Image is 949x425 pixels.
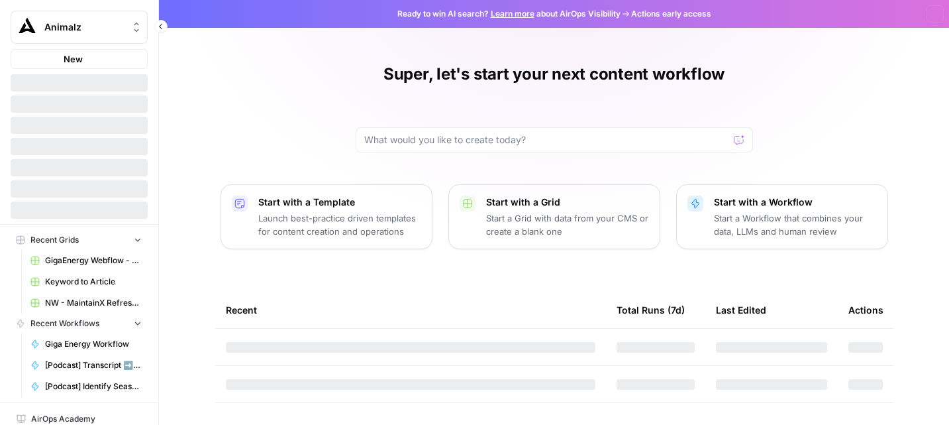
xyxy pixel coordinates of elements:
span: Recent Workflows [30,318,99,330]
button: Recent Grids [11,230,148,250]
p: Start a Grid with data from your CMS or create a blank one [486,212,649,238]
a: GigaEnergy Webflow - Shop Inventories [25,250,148,271]
button: New [11,49,148,69]
span: Recent Grids [30,234,79,246]
a: Learn more [491,9,534,19]
button: Start with a GridStart a Grid with data from your CMS or create a blank one [448,184,660,249]
button: Start with a TemplateLaunch best-practice driven templates for content creation and operations [221,184,432,249]
div: Actions [848,292,883,328]
a: Keyword to Article [25,271,148,292]
span: [Podcast] Identify Season Quotes & Topics [45,381,142,393]
input: What would you like to create today? [364,133,728,147]
img: Animalz Logo [15,15,39,39]
p: Start with a Workflow [714,196,877,209]
p: Start a Workflow that combines your data, LLMs and human review [714,212,877,238]
button: Workspace: Animalz [11,11,148,44]
a: [Podcast] Identify Season Quotes & Topics [25,376,148,397]
span: Keyword to Article [45,276,142,288]
span: [Podcast] Transcript ➡️ Article ➡️ Social Post [45,359,142,371]
p: Start with a Template [258,196,421,209]
a: NW - MaintainX Refresh Workflow [25,292,148,314]
a: [Podcast] Transcript ➡️ Article ➡️ Social Post [25,355,148,376]
span: GigaEnergy Webflow - Shop Inventories [45,255,142,267]
div: Last Edited [716,292,766,328]
span: Giga Energy Workflow [45,338,142,350]
button: Start with a WorkflowStart a Workflow that combines your data, LLMs and human review [676,184,888,249]
span: New [64,52,83,66]
span: Ready to win AI search? about AirOps Visibility [397,8,621,20]
span: Animalz [44,21,125,34]
h1: Super, let's start your next content workflow [383,64,724,85]
span: Actions early access [631,8,711,20]
span: AirOps Academy [31,413,142,425]
span: NW - MaintainX Refresh Workflow [45,297,142,309]
div: Total Runs (7d) [617,292,685,328]
button: Recent Workflows [11,314,148,334]
p: Start with a Grid [486,196,649,209]
div: Recent [226,292,595,328]
p: Launch best-practice driven templates for content creation and operations [258,212,421,238]
a: Giga Energy Workflow [25,334,148,355]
